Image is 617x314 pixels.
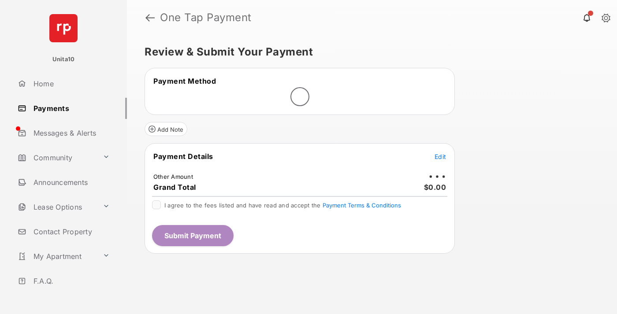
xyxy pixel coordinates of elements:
[14,196,99,218] a: Lease Options
[49,14,78,42] img: svg+xml;base64,PHN2ZyB4bWxucz0iaHR0cDovL3d3dy53My5vcmcvMjAwMC9zdmciIHdpZHRoPSI2NCIgaGVpZ2h0PSI2NC...
[153,173,193,181] td: Other Amount
[153,152,213,161] span: Payment Details
[424,183,446,192] span: $0.00
[152,225,234,246] button: Submit Payment
[164,202,401,209] span: I agree to the fees listed and have read and accept the
[14,122,127,144] a: Messages & Alerts
[52,55,75,64] p: Unita10
[14,98,127,119] a: Payments
[153,183,196,192] span: Grand Total
[160,12,252,23] strong: One Tap Payment
[14,172,127,193] a: Announcements
[153,77,216,85] span: Payment Method
[14,147,99,168] a: Community
[14,270,127,292] a: F.A.Q.
[145,122,187,136] button: Add Note
[435,153,446,160] span: Edit
[14,246,99,267] a: My Apartment
[14,221,127,242] a: Contact Property
[145,47,592,57] h5: Review & Submit Your Payment
[14,73,127,94] a: Home
[323,202,401,209] button: I agree to the fees listed and have read and accept the
[435,152,446,161] button: Edit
